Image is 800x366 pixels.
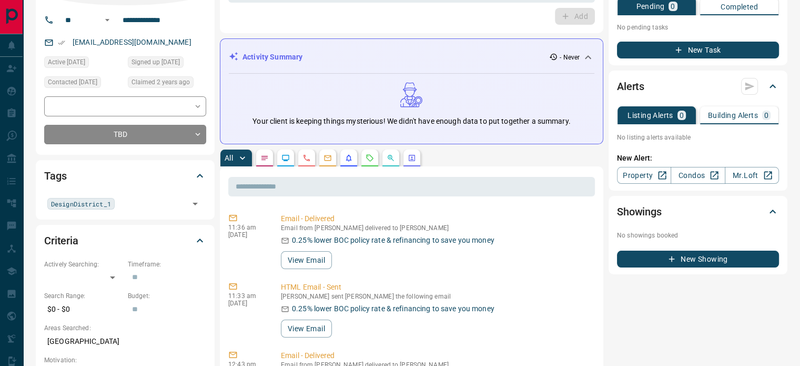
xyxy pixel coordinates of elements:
[44,232,78,249] h2: Criteria
[636,3,664,10] p: Pending
[281,282,591,293] p: HTML Email - Sent
[292,303,494,314] p: 0.25% lower BOC policy rate & refinancing to save you money
[708,112,758,119] p: Building Alerts
[617,199,779,224] div: Showings
[627,112,673,119] p: Listing Alerts
[58,39,65,46] svg: Email Verified
[260,154,269,162] svg: Notes
[281,350,591,361] p: Email - Delivered
[617,251,779,268] button: New Showing
[281,154,290,162] svg: Lead Browsing Activity
[131,77,190,87] span: Claimed 2 years ago
[44,291,123,301] p: Search Range:
[228,300,265,307] p: [DATE]
[281,293,591,300] p: [PERSON_NAME] sent [PERSON_NAME] the following email
[281,224,591,232] p: Email from [PERSON_NAME] delivered to [PERSON_NAME]
[680,112,684,119] p: 0
[101,14,114,26] button: Open
[617,19,779,35] p: No pending tasks
[44,56,123,71] div: Mon Oct 03 2022
[44,355,206,365] p: Motivation:
[228,292,265,300] p: 11:33 am
[671,3,675,10] p: 0
[725,167,779,184] a: Mr.Loft
[128,76,206,91] div: Thu Sep 29 2022
[617,78,644,95] h2: Alerts
[229,47,594,67] div: Activity Summary- Never
[617,74,779,99] div: Alerts
[128,56,206,71] div: Thu Sep 29 2022
[721,3,758,11] p: Completed
[131,57,180,67] span: Signed up [DATE]
[44,323,206,333] p: Areas Searched:
[48,57,85,67] span: Active [DATE]
[323,154,332,162] svg: Emails
[44,163,206,189] div: Tags
[387,154,395,162] svg: Opportunities
[281,251,332,269] button: View Email
[44,333,206,350] p: [GEOGRAPHIC_DATA]
[225,154,233,162] p: All
[617,153,779,164] p: New Alert:
[292,235,494,246] p: 0.25% lower BOC policy rate & refinancing to save you money
[281,320,332,338] button: View Email
[228,231,265,239] p: [DATE]
[366,154,374,162] svg: Requests
[617,167,671,184] a: Property
[48,77,97,87] span: Contacted [DATE]
[44,76,123,91] div: Thu Sep 29 2022
[128,291,206,301] p: Budget:
[51,199,111,209] span: DesignDistrict_1
[44,167,66,184] h2: Tags
[44,301,123,318] p: $0 - $0
[345,154,353,162] svg: Listing Alerts
[44,228,206,253] div: Criteria
[252,116,570,127] p: Your client is keeping things mysterious! We didn't have enough data to put together a summary.
[671,167,725,184] a: Condos
[617,231,779,240] p: No showings booked
[764,112,768,119] p: 0
[128,260,206,269] p: Timeframe:
[560,53,580,62] p: - Never
[188,196,202,211] button: Open
[617,133,779,142] p: No listing alerts available
[242,52,302,63] p: Activity Summary
[617,203,662,220] h2: Showings
[617,42,779,58] button: New Task
[302,154,311,162] svg: Calls
[44,125,206,144] div: TBD
[228,224,265,231] p: 11:36 am
[44,260,123,269] p: Actively Searching:
[73,38,191,46] a: [EMAIL_ADDRESS][DOMAIN_NAME]
[408,154,416,162] svg: Agent Actions
[281,213,591,224] p: Email - Delivered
